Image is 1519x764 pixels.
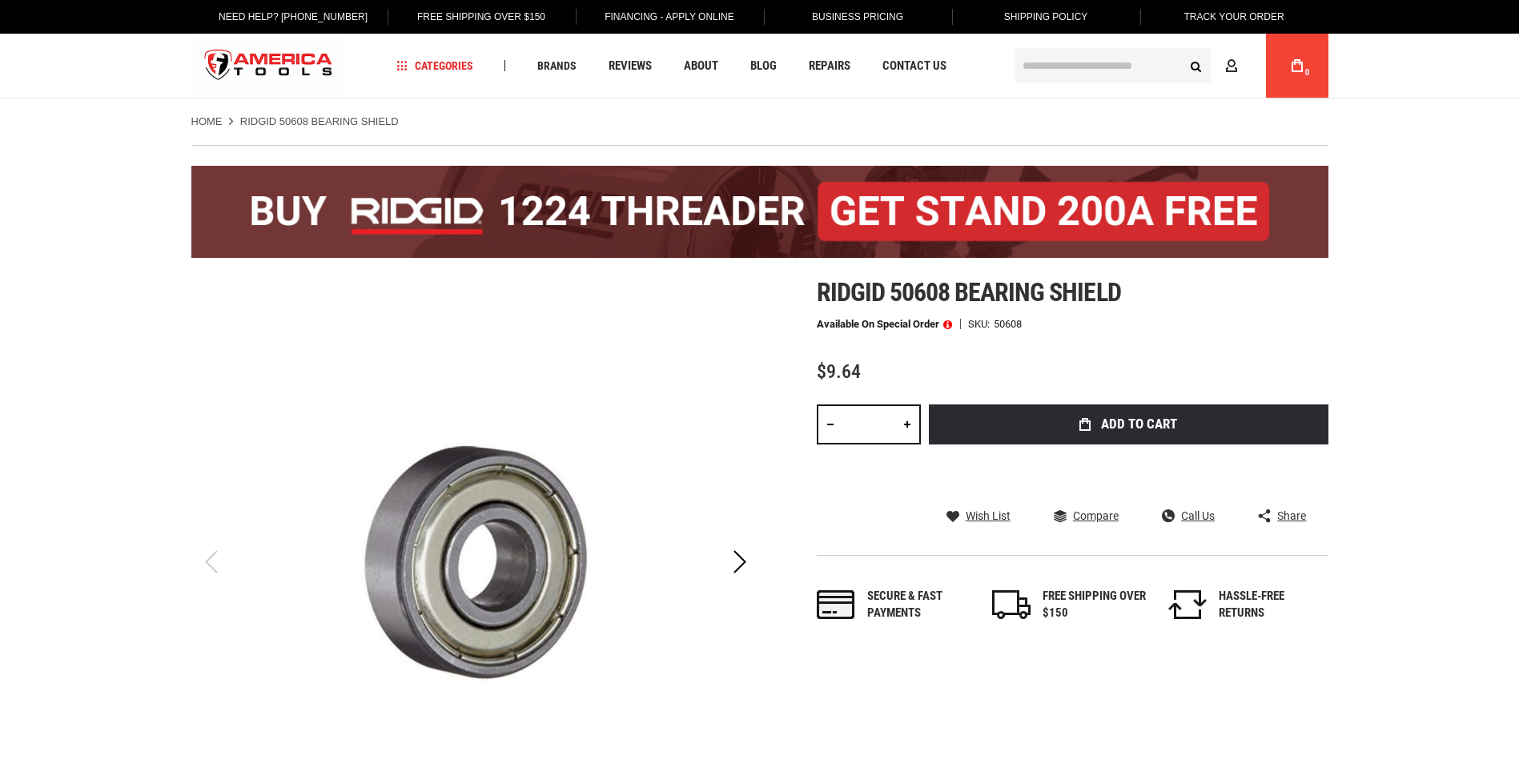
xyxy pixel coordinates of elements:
span: Call Us [1181,510,1215,521]
strong: RIDGID 50608 BEARING SHIELD [240,115,399,127]
span: Add to Cart [1101,417,1177,431]
span: Share [1277,510,1306,521]
div: 50608 [994,319,1022,329]
a: About [677,55,725,77]
span: Reviews [609,60,652,72]
a: Reviews [601,55,659,77]
span: Repairs [809,60,850,72]
a: Brands [530,55,584,77]
span: $9.64 [817,360,861,383]
a: Call Us [1162,509,1215,523]
div: Secure & fast payments [867,588,971,622]
a: Repairs [802,55,858,77]
img: BOGO: Buy the RIDGID® 1224 Threader (26092), get the 92467 200A Stand FREE! [191,166,1328,258]
p: Available on Special Order [817,319,952,330]
span: 0 [1305,68,1310,77]
div: HASSLE-FREE RETURNS [1219,588,1323,622]
button: Add to Cart [929,404,1328,444]
span: Compare [1073,510,1119,521]
a: Home [191,115,223,129]
span: Brands [537,60,577,71]
span: About [684,60,718,72]
img: returns [1168,590,1207,619]
a: Compare [1054,509,1119,523]
img: America Tools [191,36,347,96]
span: Wish List [966,510,1011,521]
iframe: Secure express checkout frame [926,449,1332,496]
span: Categories [396,60,473,71]
span: Ridgid 50608 bearing shield [817,277,1121,308]
span: Blog [750,60,777,72]
a: store logo [191,36,347,96]
a: Contact Us [875,55,954,77]
span: Contact Us [882,60,946,72]
a: 0 [1282,34,1312,98]
span: Shipping Policy [1004,11,1088,22]
a: Wish List [946,509,1011,523]
img: payments [817,590,855,619]
a: Categories [389,55,480,77]
a: Blog [743,55,784,77]
img: shipping [992,590,1031,619]
div: FREE SHIPPING OVER $150 [1043,588,1147,622]
button: Search [1181,50,1212,81]
strong: SKU [968,319,994,329]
